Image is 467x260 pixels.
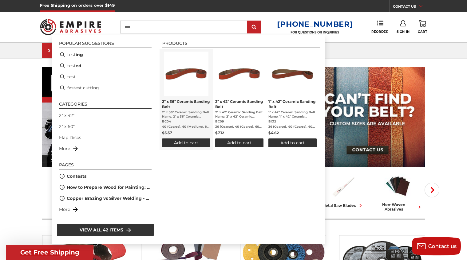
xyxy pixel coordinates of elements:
[215,130,224,135] span: $7.12
[20,249,79,256] span: Get Free Shipping
[59,163,152,169] li: Pages
[215,52,263,147] a: 2
[76,63,81,69] b: ed
[215,110,263,119] span: 2" x 42" Ceramic Sanding Belt Name: 2" x 42" Ceramic Sanding Belt Description: 2” x 42” Ceramic s...
[213,49,266,150] li: 2" x 42" Ceramic Sanding Belt
[268,119,317,124] span: BC12
[270,52,315,96] img: 1" x 42" Ceramic Belt
[67,173,86,180] a: Contests
[277,20,353,29] a: [PHONE_NUMBER]
[6,245,93,260] div: Get Free ShippingClose teaser
[268,99,317,109] span: 1" x 42" Ceramic Sanding Belt
[373,202,423,211] div: non-woven abrasives
[418,30,427,34] span: Cart
[40,15,101,39] img: Empire Abrasives
[266,49,319,150] li: 1" x 42" Ceramic Sanding Belt
[162,41,320,48] li: Products
[57,182,154,193] li: How to Prepare Wood for Painting: A Full DIY Guide
[215,99,263,109] span: 2" x 42" Ceramic Sanding Belt
[373,173,423,211] a: non-woven abrasives
[162,138,210,147] button: Add to cart
[277,30,353,34] p: FOR QUESTIONS OR INQUIRIES
[268,138,317,147] button: Add to cart
[268,130,279,135] span: $4.62
[428,243,457,249] span: Contact us
[311,67,425,167] img: promo banner for custom belts.
[215,119,263,124] span: BC09
[268,110,317,119] span: 1" x 42" Ceramic Sanding Belt Name: 1" x 42" Ceramic Sanding Belt Description: 1” x 42” Ceramic s...
[59,102,152,109] li: Categories
[57,121,154,132] li: 2" x 60"
[162,52,210,147] a: 2
[217,52,262,96] img: 2" x 42" Sanding Belt - Ceramic
[393,3,427,12] a: CONTACT US
[67,184,152,191] a: How to Prepare Wood for Painting: A Full DIY Guide
[59,112,74,119] a: 2" x 42"
[371,20,388,33] a: Reorder
[67,195,152,202] a: ​Copper Brazing vs Silver Welding - Which Makes the Best Carbide [PERSON_NAME]
[76,52,83,58] b: ing
[48,48,97,52] div: SHOP CATEGORIES
[57,193,154,204] li: ​Copper Brazing vs Silver Welding - Which Makes the Best Carbide [PERSON_NAME]
[57,143,154,154] li: More
[57,132,154,143] li: Flap Discs
[57,204,154,215] li: More
[160,49,213,150] li: 2" x 36" Ceramic Sanding Belt
[425,183,439,197] button: Next
[384,173,411,199] img: Non-woven Abrasives
[412,237,461,255] button: Contact us
[57,171,154,182] li: Contests
[59,123,75,130] a: 2" x 60"
[162,119,210,124] span: BC04
[57,71,154,82] li: test
[418,20,427,34] a: Cart
[268,52,317,147] a: 1
[57,82,154,93] li: fastest cutting
[164,52,208,96] img: 2" x 36" Ceramic Pipe Sanding Belt
[80,227,123,233] span: View all 42 items
[215,125,263,129] span: 36 (Coarse), 40 (Coarse), 60 (Medium), 80 (Medium), 120 (Fine), 24 (Coarse), 100 (Fine), 150 (Fin...
[162,99,210,109] span: 2" x 36" Ceramic Sanding Belt
[162,110,210,119] span: 2" x 36" Ceramic Sanding Belt Name: 2" x 36" Ceramic Sanding Belt Description: 2” x 36” Ceramic s...
[57,49,154,60] li: testing
[57,110,154,121] li: 2" x 42"
[330,173,357,199] img: Metal Saw Blades
[45,173,94,209] a: sanding belts
[215,138,263,147] button: Add to cart
[52,35,325,244] div: Instant Search Results
[59,134,81,141] a: Flap Discs
[318,173,368,209] a: metal saw blades
[42,67,304,167] img: Banner for an interview featuring Horsepower Inc who makes Harley performance upgrades featured o...
[57,60,154,71] li: tested
[371,30,388,34] span: Reorder
[397,30,410,34] span: Sign In
[162,130,172,135] span: $5.57
[57,223,154,236] li: View all 42 items
[268,125,317,129] span: 36 (Coarse), 40 (Coarse), 60 (Medium), 80 (Medium), 120 (Fine), 24 (Coarse), 100 (Fine), 150 (Fin...
[59,41,152,48] li: Popular suggestions
[322,202,364,209] div: metal saw blades
[162,125,210,129] span: 40 (Coarse), 60 (Medium), 80 (Medium), 120 (Fine), 36 (Coarse), 24 (Coarse), 100 (Fine), 150 (Fin...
